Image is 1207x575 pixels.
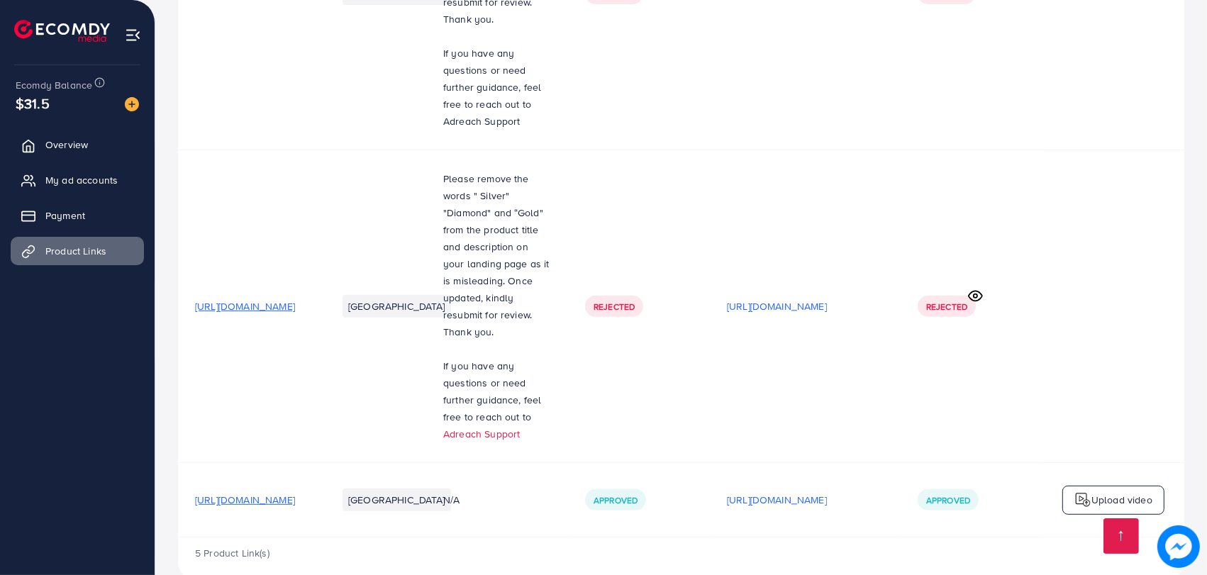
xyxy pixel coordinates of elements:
[1157,525,1200,568] img: image
[443,45,551,130] p: If you have any questions or need further guidance, feel free to reach out to Adreach Support
[926,301,967,313] span: Rejected
[443,427,520,441] a: Adreach Support
[11,237,144,265] a: Product Links
[16,78,92,92] span: Ecomdy Balance
[343,489,451,511] li: [GEOGRAPHIC_DATA]
[195,493,295,507] span: [URL][DOMAIN_NAME]
[125,27,141,43] img: menu
[443,170,551,340] p: Please remove the words " Silver" "Diamond" and “Gold" from the product title and description on ...
[195,546,269,560] span: 5 Product Link(s)
[11,201,144,230] a: Payment
[727,491,827,508] p: [URL][DOMAIN_NAME]
[45,244,106,258] span: Product Links
[343,295,451,318] li: [GEOGRAPHIC_DATA]
[125,97,139,111] img: image
[594,301,635,313] span: Rejected
[443,493,460,507] span: N/A
[11,166,144,194] a: My ad accounts
[16,93,50,113] span: $31.5
[1074,491,1091,508] img: logo
[45,173,118,187] span: My ad accounts
[11,130,144,159] a: Overview
[45,208,85,223] span: Payment
[195,299,295,313] span: [URL][DOMAIN_NAME]
[45,138,88,152] span: Overview
[926,494,970,506] span: Approved
[443,359,542,424] span: If you have any questions or need further guidance, feel free to reach out to
[727,298,827,315] p: [URL][DOMAIN_NAME]
[1091,491,1152,508] p: Upload video
[594,494,638,506] span: Approved
[14,20,110,42] img: logo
